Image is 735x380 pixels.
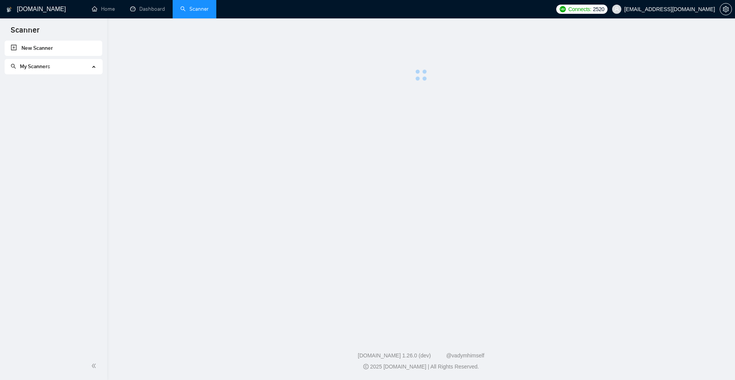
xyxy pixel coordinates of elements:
span: double-left [91,362,99,370]
span: 2520 [593,5,604,13]
img: upwork-logo.png [560,6,566,12]
button: setting [720,3,732,15]
span: copyright [363,364,369,369]
div: 2025 [DOMAIN_NAME] | All Rights Reserved. [113,363,729,371]
span: user [614,7,619,12]
span: Connects: [568,5,591,13]
a: [DOMAIN_NAME] 1.26.0 (dev) [358,352,431,359]
a: setting [720,6,732,12]
a: searchScanner [180,6,209,12]
span: setting [720,6,732,12]
a: @vadymhimself [446,352,484,359]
